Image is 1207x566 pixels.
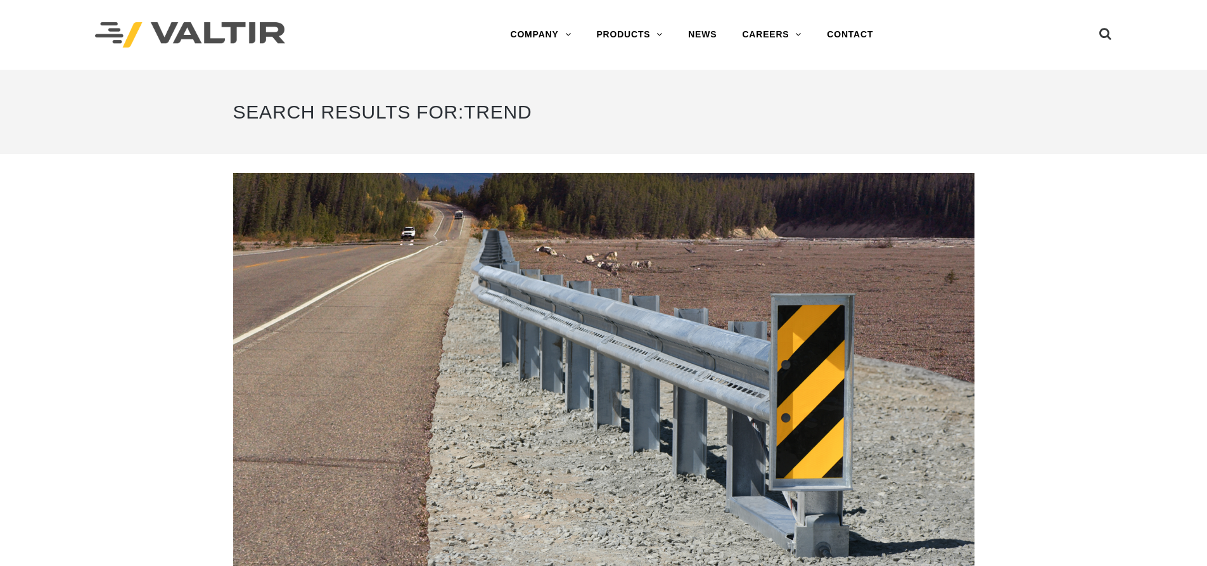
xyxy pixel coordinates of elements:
a: CONTACT [814,22,886,48]
a: CAREERS [729,22,814,48]
a: COMPANY [497,22,584,48]
img: Valtir [95,22,285,48]
span: trend [464,101,532,122]
a: PRODUCTS [584,22,675,48]
h1: Search Results for: [233,89,974,135]
a: NEWS [675,22,729,48]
